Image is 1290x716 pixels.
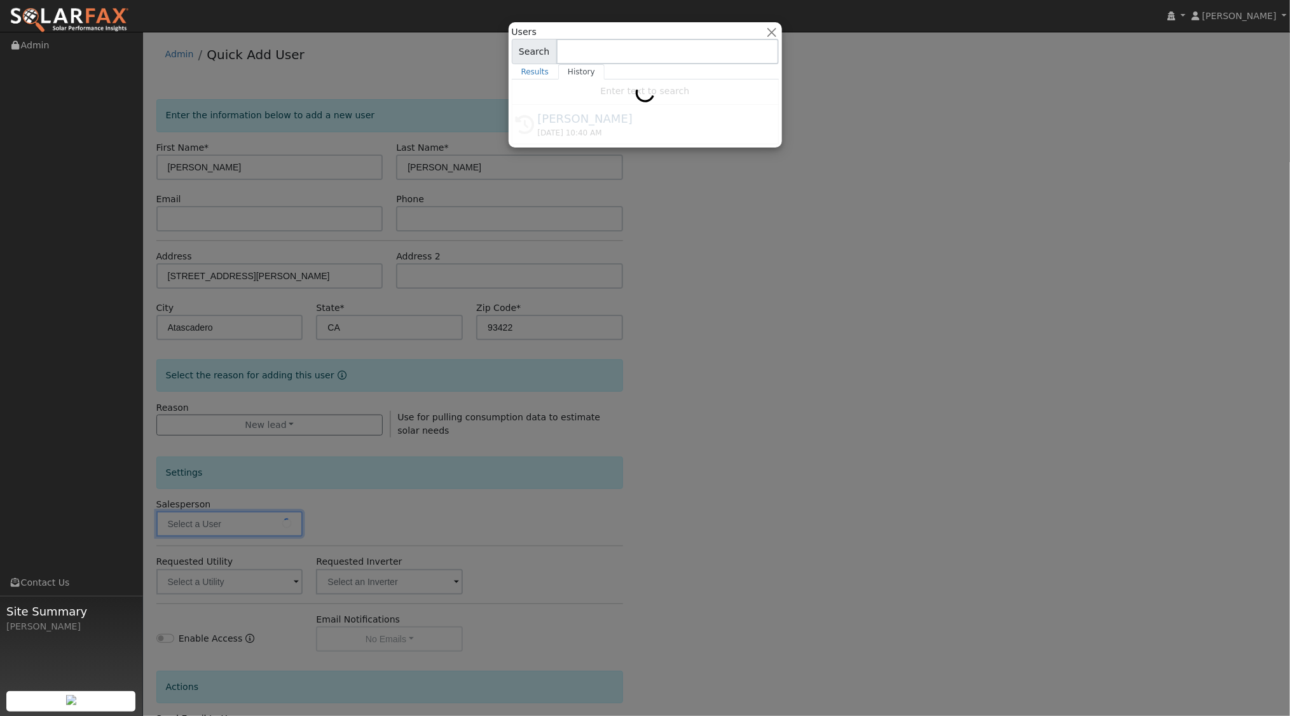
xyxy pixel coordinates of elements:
[66,695,76,705] img: retrieve
[512,25,537,39] span: Users
[512,39,557,64] span: Search
[6,603,136,620] span: Site Summary
[1202,11,1277,21] span: [PERSON_NAME]
[558,64,605,79] a: History
[6,620,136,633] div: [PERSON_NAME]
[512,64,559,79] a: Results
[10,7,129,34] img: SolarFax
